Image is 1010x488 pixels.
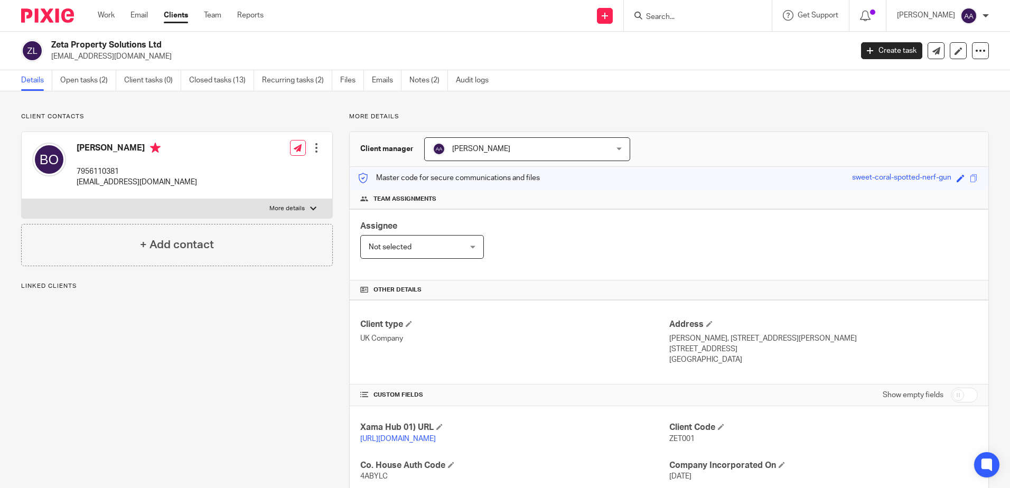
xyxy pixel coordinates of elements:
a: Notes (2) [409,70,448,91]
h4: Xama Hub 01) URL [360,422,669,433]
a: Email [130,10,148,21]
img: svg%3E [433,143,445,155]
h2: Zeta Property Solutions Ltd [51,40,686,51]
i: Primary [150,143,161,153]
p: [EMAIL_ADDRESS][DOMAIN_NAME] [51,51,845,62]
h4: [PERSON_NAME] [77,143,197,156]
span: ZET001 [669,435,695,443]
h4: Company Incorporated On [669,460,978,471]
img: svg%3E [960,7,977,24]
a: Emails [372,70,401,91]
p: [PERSON_NAME], [STREET_ADDRESS][PERSON_NAME] [669,333,978,344]
h4: + Add contact [140,237,214,253]
p: Master code for secure communications and files [358,173,540,183]
p: [EMAIL_ADDRESS][DOMAIN_NAME] [77,177,197,187]
h4: Address [669,319,978,330]
a: Details [21,70,52,91]
img: svg%3E [32,143,66,176]
p: More details [349,112,989,121]
h4: Client Code [669,422,978,433]
a: Clients [164,10,188,21]
p: Linked clients [21,282,333,290]
label: Show empty fields [883,390,943,400]
h4: Co. House Auth Code [360,460,669,471]
a: Team [204,10,221,21]
a: Client tasks (0) [124,70,181,91]
span: Team assignments [373,195,436,203]
span: Not selected [369,243,412,251]
div: sweet-coral-spotted-nerf-gun [852,172,951,184]
p: [GEOGRAPHIC_DATA] [669,354,978,365]
a: Reports [237,10,264,21]
a: [URL][DOMAIN_NAME] [360,435,436,443]
a: Audit logs [456,70,497,91]
a: Recurring tasks (2) [262,70,332,91]
h4: Client type [360,319,669,330]
a: Open tasks (2) [60,70,116,91]
span: Get Support [798,12,838,19]
h4: CUSTOM FIELDS [360,391,669,399]
img: svg%3E [21,40,43,62]
input: Search [645,13,740,22]
img: Pixie [21,8,74,23]
h3: Client manager [360,144,414,154]
a: Files [340,70,364,91]
span: [DATE] [669,473,691,480]
p: Client contacts [21,112,333,121]
span: [PERSON_NAME] [452,145,510,153]
a: Create task [861,42,922,59]
span: 4ABYLC [360,473,388,480]
a: Closed tasks (13) [189,70,254,91]
p: UK Company [360,333,669,344]
p: [STREET_ADDRESS] [669,344,978,354]
span: Assignee [360,222,397,230]
span: Other details [373,286,422,294]
p: More details [269,204,305,213]
p: 7956110381 [77,166,197,177]
p: [PERSON_NAME] [897,10,955,21]
a: Work [98,10,115,21]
